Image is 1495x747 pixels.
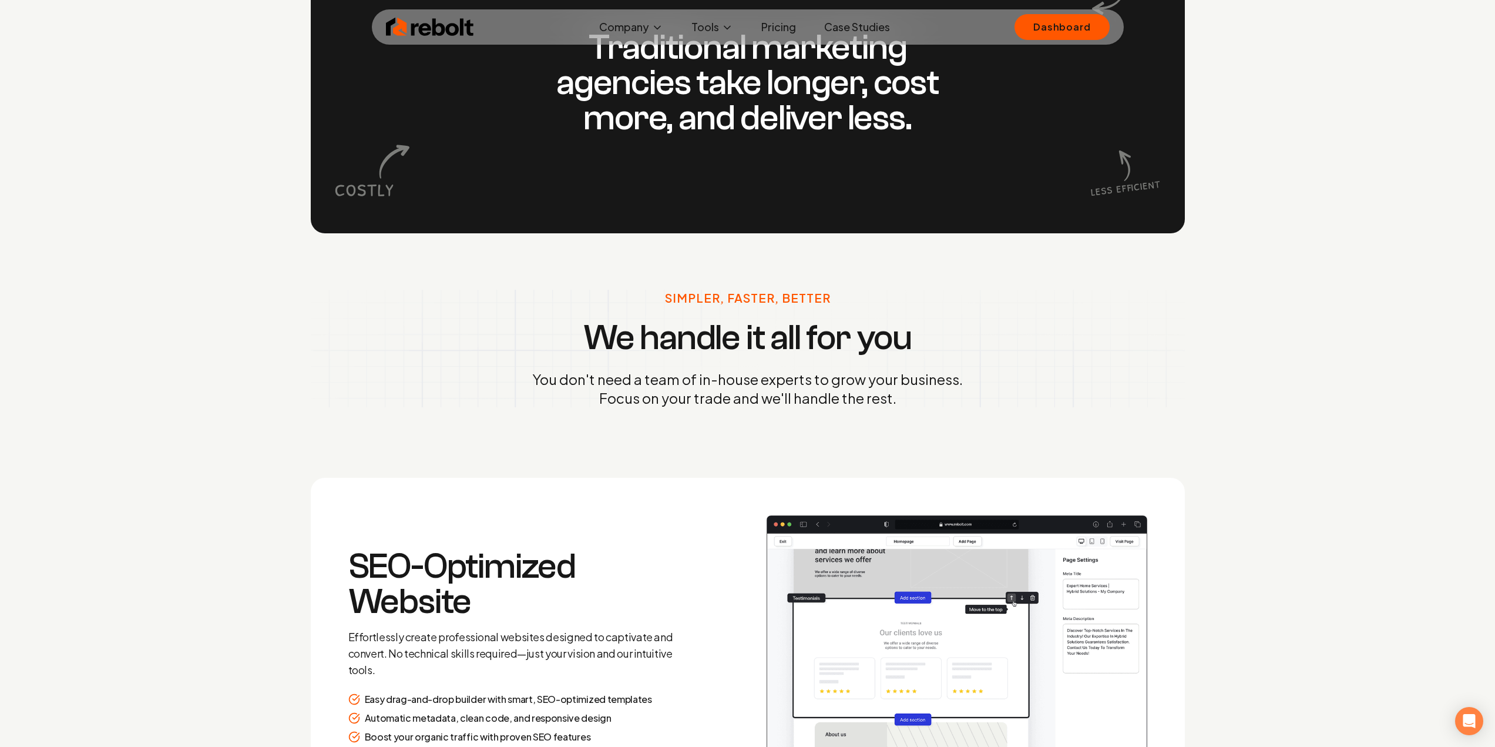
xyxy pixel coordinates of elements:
[365,730,591,744] p: Boost your organic traffic with proven SEO features
[365,692,652,706] p: Easy drag-and-drop builder with smart, SEO-optimized templates
[682,15,743,39] button: Tools
[665,290,831,306] p: Simpler, Faster, Better
[815,15,899,39] a: Case Studies
[522,30,973,136] h3: Traditional marketing agencies take longer, cost more, and deliver less.
[590,15,673,39] button: Company
[1014,14,1109,40] a: Dashboard
[348,629,687,678] p: Effortlessly create professional websites designed to captivate and convert. No technical skills ...
[752,15,805,39] a: Pricing
[348,549,687,619] h3: SEO-Optimized Website
[1455,707,1483,735] div: Open Intercom Messenger
[583,320,912,356] h3: We handle it all for you
[386,15,474,39] img: Rebolt Logo
[365,711,612,725] p: Automatic metadata, clean code, and responsive design
[532,370,963,407] p: You don't need a team of in-house experts to grow your business. Focus on your trade and we'll ha...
